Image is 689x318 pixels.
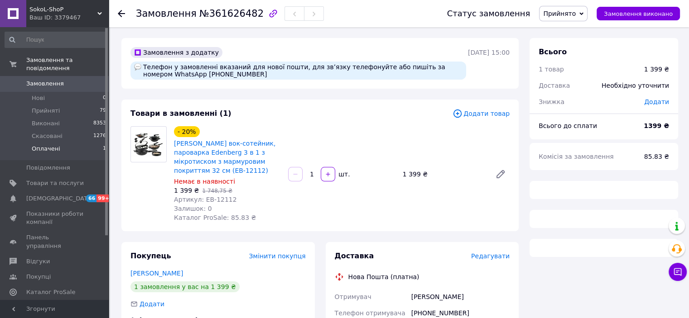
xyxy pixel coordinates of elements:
div: Статус замовлення [447,9,530,18]
span: Замовлення [26,80,64,88]
a: Редагувати [491,165,510,183]
span: Додати [140,300,164,308]
span: Залишок: 0 [174,205,212,212]
button: Замовлення виконано [597,7,680,20]
input: Пошук [5,32,107,48]
img: :speech_balloon: [134,63,141,71]
span: 1 748,75 ₴ [202,188,232,194]
div: - 20% [174,126,200,137]
div: 1 замовлення у вас на 1 399 ₴ [130,281,240,292]
span: Каталог ProSale: 85.83 ₴ [174,214,256,221]
span: Каталог ProSale [26,288,75,296]
div: Необхідно уточнити [596,76,675,95]
span: Всього до сплати [539,122,597,129]
span: Повідомлення [26,164,70,172]
span: Замовлення виконано [604,10,673,17]
a: [PERSON_NAME] вок-сотейник, пароварка Edenberg 3 в 1 з мікротиском з мармуровим покриттям 32 см (... [174,140,275,174]
div: Телефон у замовленні вказаний для нової пошти, для звʼязку телефонуйте або пишіть за номером What... [130,62,466,80]
div: Ваш ID: 3379467 [29,14,109,22]
span: 1 399 ₴ [174,187,199,194]
span: Редагувати [471,252,510,260]
span: SokoL-ShoP [29,5,97,14]
span: Доставка [335,252,374,260]
button: Чат з покупцем [669,263,687,281]
span: 0 [103,94,106,102]
span: Прийняті [32,107,60,115]
a: [PERSON_NAME] [130,270,183,277]
span: Замовлення та повідомлення [26,56,109,72]
img: Сковорода вок-сотейник, пароварка Edenberg 3 в 1 з мікротиском з мармуровим покриттям 32 см (EB-1... [131,133,166,156]
span: Скасовані [32,132,63,140]
span: Додати [644,98,669,105]
span: Товари та послуги [26,179,84,187]
div: Нова Пошта (платна) [346,272,422,281]
span: Отримувач [335,293,371,300]
span: Відгуки [26,257,50,266]
div: шт. [336,170,351,179]
span: Знижка [539,98,564,105]
span: [DEMOGRAPHIC_DATA] [26,195,93,203]
span: №361626482 [199,8,264,19]
span: 1 товар [539,66,564,73]
span: Показники роботи компанії [26,210,84,226]
span: Комісія за замовлення [539,153,614,160]
span: Доставка [539,82,570,89]
div: Повернутися назад [118,9,125,18]
div: Замовлення з додатку [130,47,222,58]
div: 1 399 ₴ [399,168,488,180]
span: Прийнято [543,10,576,17]
time: [DATE] 15:00 [468,49,510,56]
div: [PERSON_NAME] [410,289,511,305]
span: Нові [32,94,45,102]
div: 1 399 ₴ [644,65,669,74]
span: Товари в замовленні (1) [130,109,231,118]
span: Замовлення [136,8,197,19]
b: 1399 ₴ [644,122,669,129]
span: 99+ [96,195,111,202]
span: 1276 [93,132,106,140]
span: Панель управління [26,233,84,250]
span: Телефон отримувача [335,309,405,317]
span: 8353 [93,119,106,128]
span: Артикул: EB-12112 [174,196,237,203]
span: 79 [100,107,106,115]
span: 85.83 ₴ [644,153,669,160]
span: Оплачені [32,145,60,153]
span: 66 [86,195,96,202]
span: Немає в наявності [174,178,235,185]
span: 1 [103,145,106,153]
span: Виконані [32,119,60,128]
span: Покупець [130,252,171,260]
span: Всього [539,47,567,56]
span: Змінити покупця [249,252,306,260]
span: Додати товар [453,109,510,119]
span: Покупці [26,273,51,281]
